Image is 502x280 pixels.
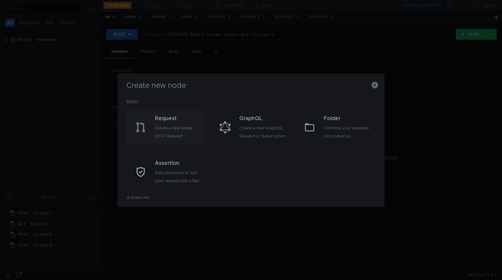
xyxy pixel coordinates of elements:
div: Advanced [127,194,375,207]
div: Add assertions to turn your request into a test [155,169,203,185]
div: Create a new GraphQL Request or Subscription [239,124,287,140]
h3: Create new node [125,81,376,89]
div: Assertion [155,159,203,167]
div: Request [155,114,203,122]
div: GraphQL [239,114,287,122]
div: Folder [324,114,371,122]
div: Basic [127,97,375,111]
div: Combine your requests into scenarios [324,124,371,140]
div: Create a new single HTTP Request [155,124,203,140]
